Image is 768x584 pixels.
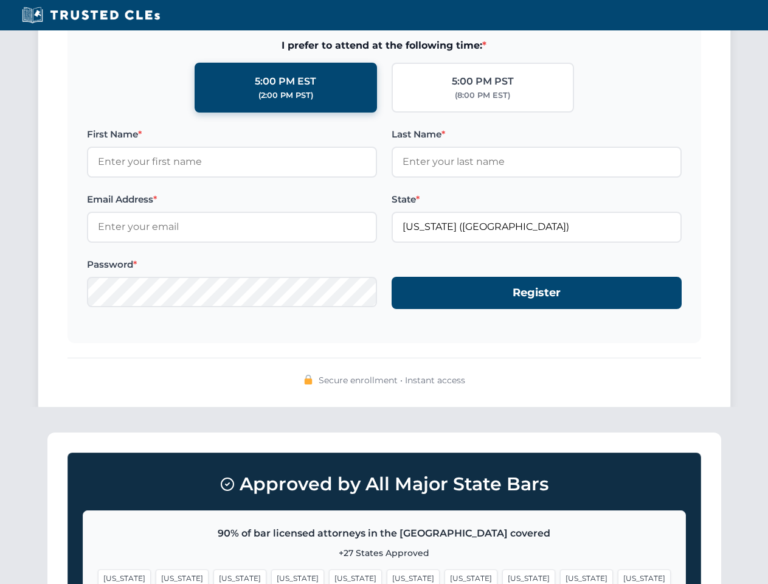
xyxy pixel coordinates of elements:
[392,147,682,177] input: Enter your last name
[18,6,164,24] img: Trusted CLEs
[392,277,682,309] button: Register
[303,375,313,384] img: 🔒
[258,89,313,102] div: (2:00 PM PST)
[255,74,316,89] div: 5:00 PM EST
[392,192,682,207] label: State
[392,212,682,242] input: Florida (FL)
[98,546,671,560] p: +27 States Approved
[87,257,377,272] label: Password
[392,127,682,142] label: Last Name
[87,212,377,242] input: Enter your email
[87,147,377,177] input: Enter your first name
[87,192,377,207] label: Email Address
[87,127,377,142] label: First Name
[83,468,686,501] h3: Approved by All Major State Bars
[98,526,671,541] p: 90% of bar licensed attorneys in the [GEOGRAPHIC_DATA] covered
[87,38,682,54] span: I prefer to attend at the following time:
[319,374,465,387] span: Secure enrollment • Instant access
[455,89,510,102] div: (8:00 PM EST)
[452,74,514,89] div: 5:00 PM PST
